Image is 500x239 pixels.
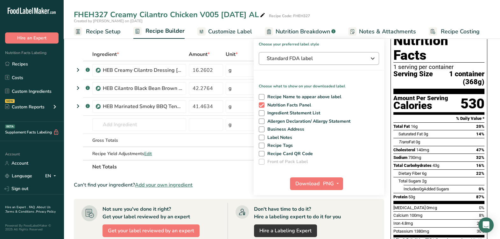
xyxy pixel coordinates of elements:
div: Custom Reports [5,104,45,110]
span: Recipe Costing [441,27,480,36]
span: 43g [433,163,439,168]
button: Hire an Expert [5,32,59,44]
input: Add Ingredient [92,118,186,131]
span: Recipe Builder [145,27,185,35]
a: Hire an Expert . [5,205,28,209]
div: g [229,66,232,74]
a: Nutrition Breakdown [265,24,335,39]
span: Standard FDA label [267,55,362,62]
span: 0g [416,140,420,144]
a: Customize Label [197,24,252,39]
div: Don't have time to do it? Hire a labeling expert to do it for you [254,205,341,221]
span: Protein [393,195,407,199]
span: Saturated Fat [398,132,423,136]
span: 3g [424,132,428,136]
span: PNG [323,180,334,188]
h1: Nutrition Facts [393,33,484,63]
span: Notes & Attachments [359,27,416,36]
span: 0g [419,187,424,191]
span: Fat [398,140,415,144]
span: Customize Label [208,27,252,36]
button: Standard FDA label [259,52,379,65]
span: 6g [422,171,426,176]
a: Terms & Conditions . [5,209,36,214]
span: Amount [189,51,210,58]
span: Front of Pack Label [264,159,308,165]
div: Can't find your ingredient? [74,181,384,189]
span: 47% [476,147,484,152]
span: 0% [479,205,484,210]
span: 16% [476,163,484,168]
img: Sub Recipe [96,86,101,91]
div: Recipe Yield Adjustments [92,150,186,157]
img: Sub Recipe [96,104,101,109]
a: Hire a Labeling Expert [254,224,317,237]
span: 140mg [416,147,429,152]
div: Recipe Code: FHEH327 [269,13,310,19]
span: 30% [477,229,484,234]
div: NEW [5,99,15,103]
span: 1 container (368g) [433,70,484,86]
div: Powered By FoodLabelMaker © 2025 All Rights Reserved [5,224,59,231]
a: FAQ . [29,205,37,209]
span: Nutrition Facts Panel [264,102,311,108]
div: HEB Creamy Cilantro Dressing [DATE] AL [103,66,182,74]
span: 2g [422,179,426,183]
span: Total Sugars [398,179,421,183]
button: Get your label reviewed by an expert [102,224,200,237]
span: Sodium [393,155,407,160]
span: 8% [479,213,484,218]
span: Calcium [393,213,409,218]
span: Add your own ingredient [135,181,193,189]
h1: Choose your preferred label style [254,39,384,47]
span: Iron [393,221,400,226]
span: Allergen Declaration/ Allergy Statement [264,119,351,124]
span: Total Carbohydrates [393,163,432,168]
p: Choose what to show on your downloaded label [254,78,384,89]
span: Label Notes [264,135,292,140]
i: Trans [398,140,409,144]
span: Recipe Card QR Code [264,151,313,157]
div: Open Intercom Messenger [478,217,494,233]
a: Privacy Policy [36,209,56,214]
span: 16g [411,124,418,129]
div: 1 serving per container [393,64,484,70]
div: g [229,85,232,92]
span: Recipe Tags [264,143,293,148]
span: Ingredient [92,51,119,58]
th: Net Totals [91,160,305,173]
div: Not sure you've done it right? Get your label reviewed by an expert [102,205,190,221]
div: Amount Per Serving [393,95,448,101]
div: Gross Totals [92,137,186,144]
span: Recipe Name to appear above label [264,94,342,100]
div: g [229,121,232,128]
span: 25% [477,221,484,226]
div: HEB Cilantro Black Bean Brown Rice [DATE] AL [103,85,182,92]
div: FHEH327 Creamy Cilantro Chicken V005 [DATE] AL [74,9,266,20]
span: 0% [479,187,484,191]
div: 530 [461,95,484,112]
span: 4.8mg [401,221,413,226]
div: g [229,103,232,110]
span: [MEDICAL_DATA] [393,205,426,210]
span: Serving Size [393,70,433,86]
div: BETA [5,125,15,128]
span: Download [295,180,320,188]
span: Created by [PERSON_NAME] on [DATE] [74,18,143,24]
span: Dietary Fiber [398,171,421,176]
button: PNG [321,177,343,190]
span: Includes Added Sugars [404,187,449,191]
img: Sub Recipe [96,68,101,73]
span: Edit [144,151,152,157]
div: EN [45,172,59,180]
span: 14% [476,132,484,136]
button: Download [290,177,321,190]
span: 20% [476,124,484,129]
a: Language [5,170,32,181]
span: Potassium [393,229,413,234]
div: Calories [393,101,448,110]
span: Recipe Setup [86,27,121,36]
section: % Daily Value * [393,115,484,122]
span: 0mcg [426,205,437,210]
span: Unit [226,51,238,58]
